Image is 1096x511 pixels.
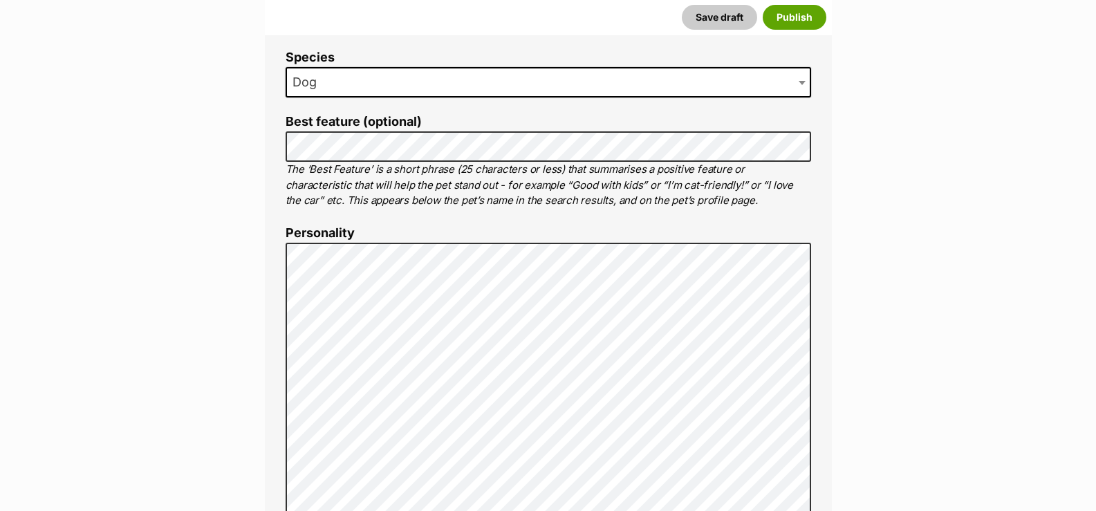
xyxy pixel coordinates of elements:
button: Publish [763,5,826,30]
button: Save draft [682,5,757,30]
p: The ‘Best Feature’ is a short phrase (25 characters or less) that summarises a positive feature o... [286,162,811,209]
label: Personality [286,226,811,241]
span: Dog [287,73,331,92]
span: Dog [286,67,811,97]
label: Best feature (optional) [286,115,811,129]
label: Species [286,50,811,65]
